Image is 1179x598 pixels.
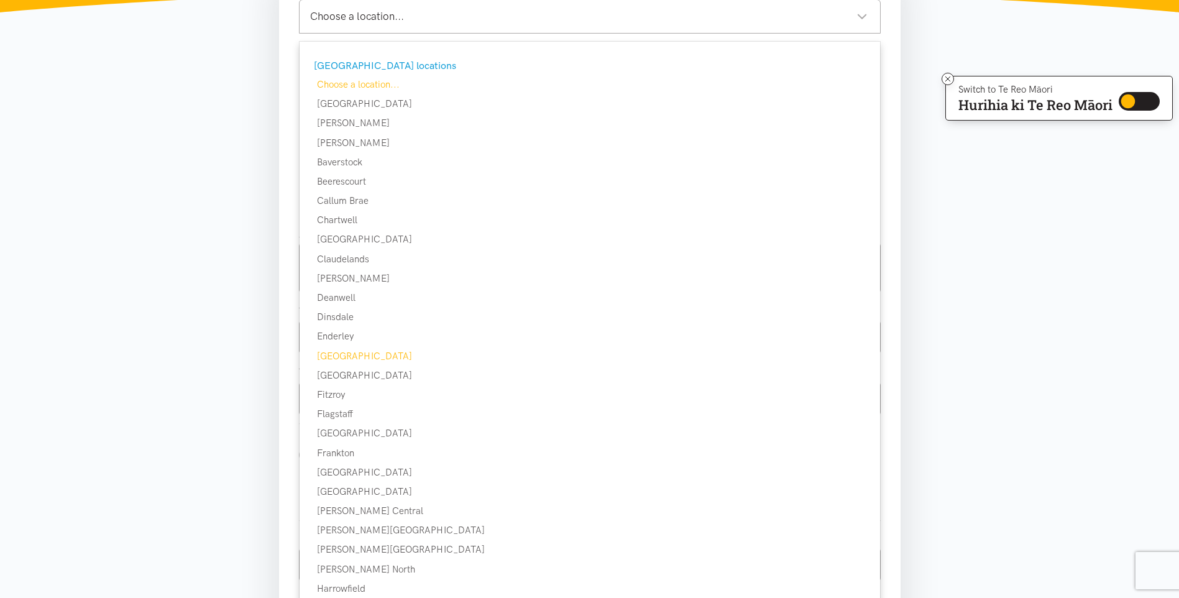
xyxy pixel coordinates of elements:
div: [GEOGRAPHIC_DATA] [300,368,880,383]
div: [PERSON_NAME][GEOGRAPHIC_DATA] [300,542,880,557]
div: Deanwell [300,290,880,305]
div: Chartwell [300,213,880,228]
div: [GEOGRAPHIC_DATA] locations [314,58,863,74]
div: Claudelands [300,252,880,267]
div: Enderley [300,329,880,344]
div: Dinsdale [300,310,880,324]
div: [PERSON_NAME] North [300,562,880,577]
div: [GEOGRAPHIC_DATA] [300,465,880,480]
div: [PERSON_NAME] Central [300,504,880,518]
div: Frankton [300,446,880,461]
div: [PERSON_NAME][GEOGRAPHIC_DATA] [300,523,880,538]
div: [GEOGRAPHIC_DATA] [300,349,880,364]
div: Flagstaff [300,407,880,421]
div: [PERSON_NAME] [300,271,880,286]
p: Hurihia ki Te Reo Māori [958,99,1112,111]
div: Baverstock [300,155,880,170]
div: Harrowfield [300,581,880,596]
div: [PERSON_NAME] [300,136,880,150]
div: [GEOGRAPHIC_DATA] [300,96,880,111]
div: [GEOGRAPHIC_DATA] [300,484,880,499]
div: [GEOGRAPHIC_DATA] [300,232,880,247]
div: Fitzroy [300,387,880,402]
p: Switch to Te Reo Māori [958,86,1112,93]
div: Choose a location... [310,8,868,25]
div: Choose a location... [300,77,880,92]
div: [GEOGRAPHIC_DATA] [300,426,880,441]
div: Callum Brae [300,193,880,208]
div: [PERSON_NAME] [300,116,880,131]
div: Beerescourt [300,174,880,189]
